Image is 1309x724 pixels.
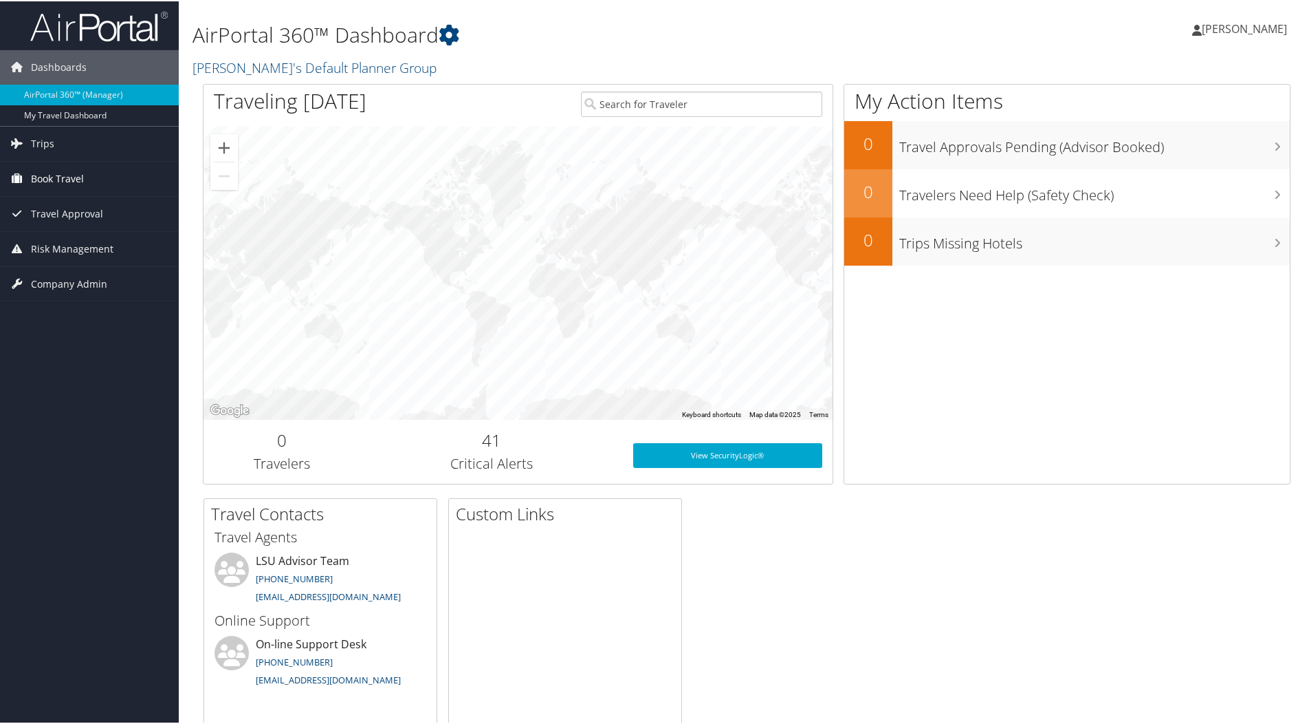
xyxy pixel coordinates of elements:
a: [PHONE_NUMBER] [256,654,333,667]
h2: Custom Links [456,501,681,524]
button: Zoom out [210,161,238,189]
span: Travel Approval [31,195,103,230]
span: Risk Management [31,231,113,265]
a: [PERSON_NAME]'s Default Planner Group [192,57,440,76]
h2: 0 [844,227,892,251]
a: [PHONE_NUMBER] [256,571,333,584]
h2: 0 [844,131,892,154]
a: Terms (opens in new tab) [809,409,828,417]
h3: Travel Approvals Pending (Advisor Booked) [899,129,1290,156]
span: Book Travel [31,160,84,195]
a: View SecurityLogic® [633,442,822,467]
img: Google [207,401,252,418]
h3: Critical Alerts [371,453,613,472]
h2: 41 [371,427,613,451]
a: 0Trips Missing Hotels [844,216,1290,264]
a: Open this area in Google Maps (opens a new window) [207,401,252,418]
h3: Online Support [214,610,426,629]
button: Keyboard shortcuts [682,409,741,418]
h3: Travelers Need Help (Safety Check) [899,178,1290,204]
a: [PERSON_NAME] [1192,7,1301,48]
img: airportal-logo.png [30,9,168,41]
h3: Travel Agents [214,526,426,546]
a: 0Travelers Need Help (Safety Check) [844,168,1290,216]
h2: 0 [214,427,351,451]
li: LSU Advisor Team [208,551,433,608]
span: Company Admin [31,266,107,300]
h3: Trips Missing Hotels [899,226,1290,252]
h1: My Action Items [844,85,1290,114]
a: 0Travel Approvals Pending (Advisor Booked) [844,120,1290,168]
span: [PERSON_NAME] [1202,20,1287,35]
h3: Travelers [214,453,351,472]
h1: AirPortal 360™ Dashboard [192,19,932,48]
h2: 0 [844,179,892,202]
li: On-line Support Desk [208,635,433,691]
span: Trips [31,125,54,160]
input: Search for Traveler [581,90,822,116]
a: [EMAIL_ADDRESS][DOMAIN_NAME] [256,589,401,601]
h1: Traveling [DATE] [214,85,366,114]
span: Map data ©2025 [749,409,801,417]
span: Dashboards [31,49,87,83]
a: [EMAIL_ADDRESS][DOMAIN_NAME] [256,672,401,685]
h2: Travel Contacts [211,501,437,524]
button: Zoom in [210,133,238,160]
